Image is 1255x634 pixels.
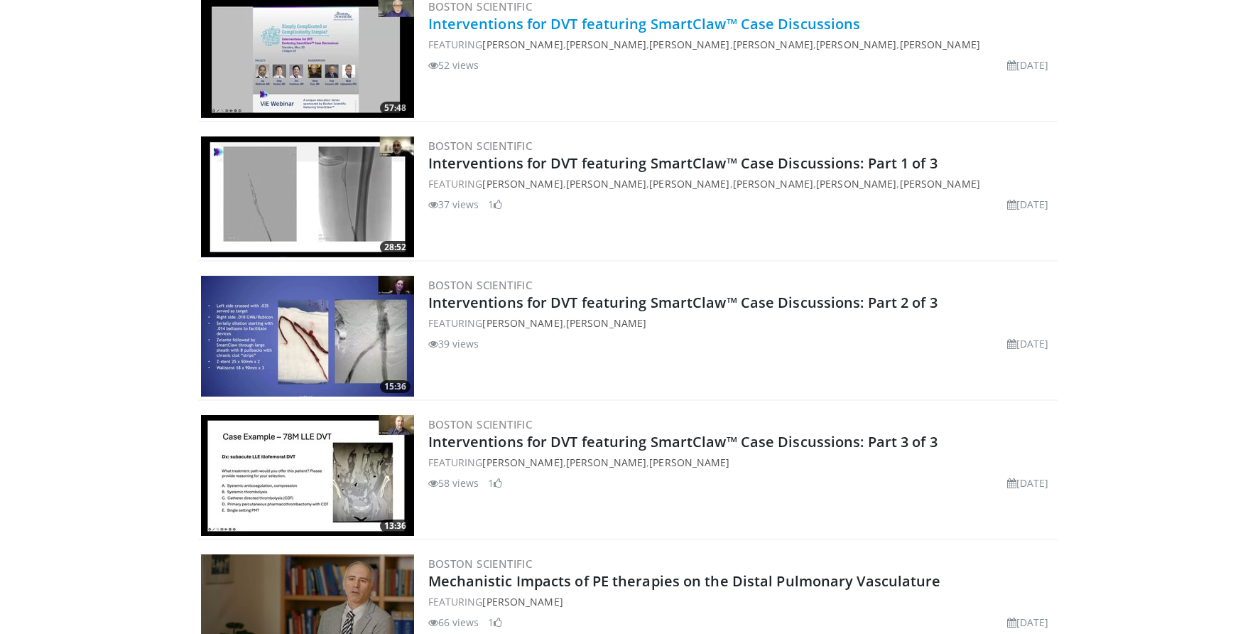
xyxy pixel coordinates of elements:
li: 1 [488,615,502,630]
a: Boston Scientific [428,417,533,431]
div: FEATURING , [428,316,1055,331]
li: [DATE] [1007,476,1049,490]
a: [PERSON_NAME] [733,38,813,51]
li: 1 [488,476,502,490]
a: Interventions for DVT featuring SmartClaw™ Case Discussions: Part 2 of 3 [428,293,938,312]
a: Boston Scientific [428,557,533,571]
a: [PERSON_NAME] [816,38,896,51]
a: [PERSON_NAME] [482,456,563,469]
a: 13:36 [201,415,414,536]
span: 57:48 [380,102,411,114]
a: [PERSON_NAME] [566,177,646,190]
a: [PERSON_NAME] [733,177,813,190]
li: [DATE] [1007,197,1049,212]
span: 13:36 [380,520,411,532]
a: Boston Scientific [428,278,533,292]
div: FEATURING , , [428,455,1055,470]
a: [PERSON_NAME] [900,177,980,190]
span: 28:52 [380,241,411,254]
li: [DATE] [1007,336,1049,351]
a: Interventions for DVT featuring SmartClaw™ Case Discussions: Part 1 of 3 [428,154,938,173]
a: [PERSON_NAME] [482,38,563,51]
a: Boston Scientific [428,139,533,153]
a: Interventions for DVT featuring SmartClaw™ Case Discussions: Part 3 of 3 [428,432,938,451]
li: 52 views [428,58,479,72]
a: [PERSON_NAME] [649,177,729,190]
a: [PERSON_NAME] [649,456,729,469]
a: [PERSON_NAME] [900,38,980,51]
img: c7c8053f-07ab-4f92-a446-8a4fb167e281.300x170_q85_crop-smart_upscale.jpg [201,415,414,536]
a: Mechanistic Impacts of PE therapies on the Distal Pulmonary Vasculature [428,571,941,591]
a: [PERSON_NAME] [482,177,563,190]
a: [PERSON_NAME] [566,38,646,51]
a: 15:36 [201,276,414,397]
a: [PERSON_NAME] [482,316,563,330]
a: Interventions for DVT featuring SmartClaw™ Case Discussions [428,14,861,33]
li: 39 views [428,336,479,351]
li: [DATE] [1007,615,1049,630]
li: 1 [488,197,502,212]
a: [PERSON_NAME] [649,38,729,51]
a: [PERSON_NAME] [566,316,646,330]
li: [DATE] [1007,58,1049,72]
div: FEATURING , , , , , [428,37,1055,52]
div: FEATURING , , , , , [428,176,1055,191]
a: [PERSON_NAME] [566,456,646,469]
li: 58 views [428,476,479,490]
span: 15:36 [380,380,411,393]
div: FEATURING [428,594,1055,609]
li: 66 views [428,615,479,630]
a: [PERSON_NAME] [482,595,563,608]
img: 8e34a565-0f1f-4312-bf6d-12e5c78bba72.300x170_q85_crop-smart_upscale.jpg [201,136,414,257]
img: c9201aff-c63c-4c30-aa18-61314b7b000e.300x170_q85_crop-smart_upscale.jpg [201,276,414,397]
li: 37 views [428,197,479,212]
a: 28:52 [201,136,414,257]
a: [PERSON_NAME] [816,177,896,190]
